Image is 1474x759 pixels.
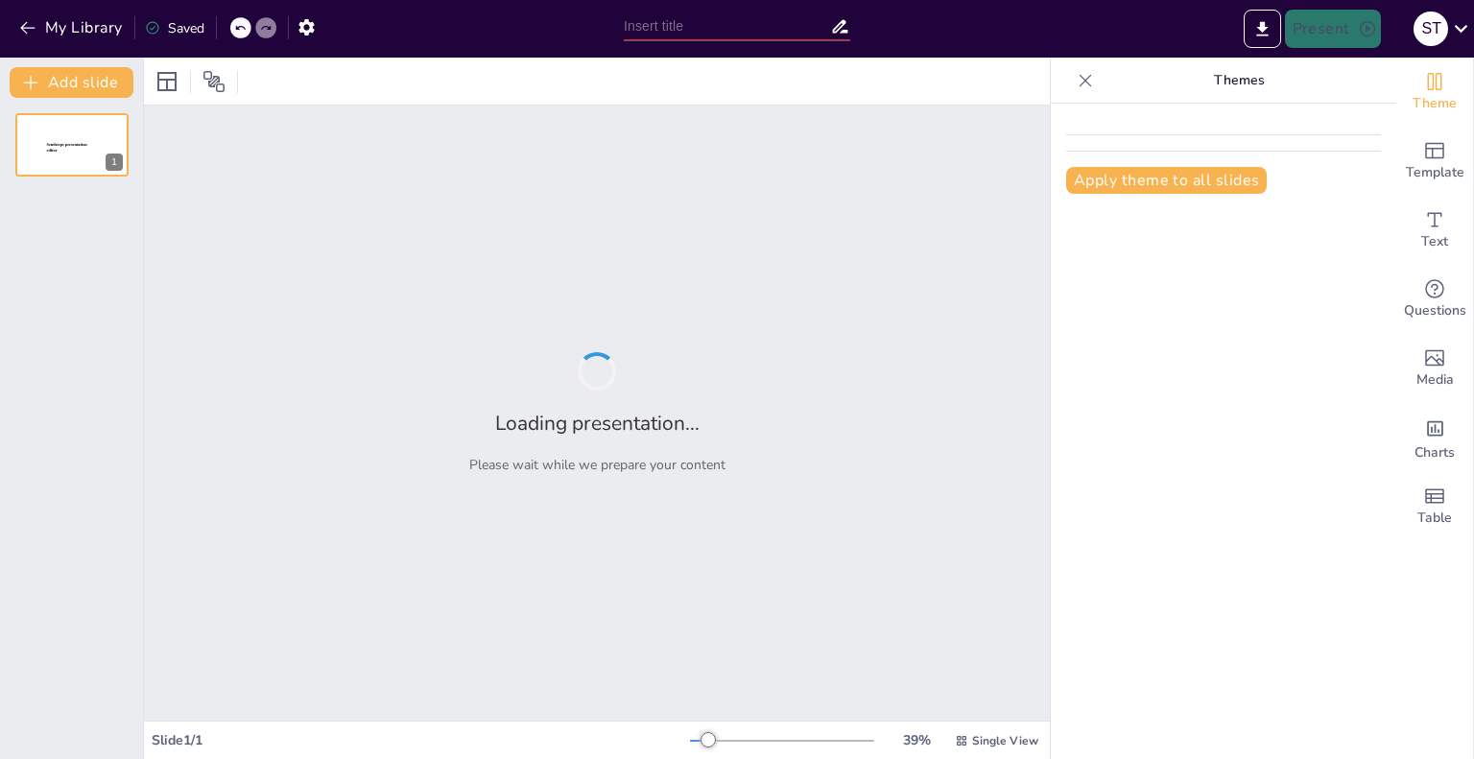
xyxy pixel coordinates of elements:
div: Get real-time input from your audience [1396,265,1473,334]
span: Theme [1413,93,1457,114]
span: Sendsteps presentation editor [47,143,87,154]
div: 1 [15,113,129,177]
div: Add charts and graphs [1396,403,1473,472]
button: Export to PowerPoint [1244,10,1281,48]
div: Change the overall theme [1396,58,1473,127]
div: 39 % [893,731,939,749]
h2: Loading presentation... [495,410,700,437]
span: Questions [1404,300,1466,321]
span: Template [1406,162,1464,183]
span: Media [1416,369,1454,391]
span: Table [1417,508,1452,529]
div: Slide 1 / 1 [152,731,690,749]
div: Saved [145,19,204,37]
input: Insert title [624,12,830,40]
div: 1 [106,154,123,171]
button: Present [1285,10,1381,48]
div: S T [1414,12,1448,46]
button: Add slide [10,67,133,98]
span: Charts [1415,442,1455,463]
span: Position [202,70,226,93]
button: S T [1414,10,1448,48]
p: Themes [1101,58,1377,104]
p: Please wait while we prepare your content [469,456,725,474]
span: Text [1421,231,1448,252]
button: Apply theme to all slides [1066,167,1267,194]
button: My Library [14,12,131,43]
div: Add images, graphics, shapes or video [1396,334,1473,403]
div: Layout [152,66,182,97]
span: Single View [972,733,1038,748]
div: Add ready made slides [1396,127,1473,196]
div: Add text boxes [1396,196,1473,265]
div: Add a table [1396,472,1473,541]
